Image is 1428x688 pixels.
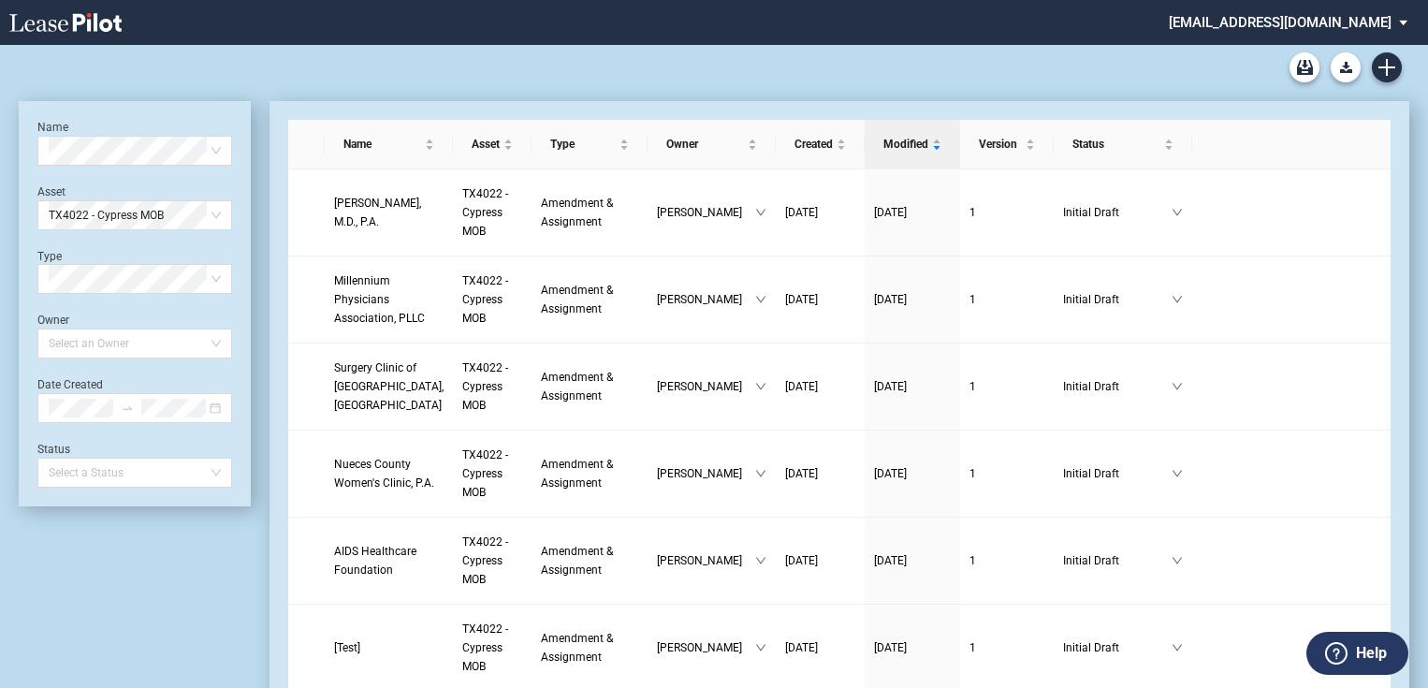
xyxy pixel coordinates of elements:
span: TX4022 - Cypress MOB [462,622,508,673]
span: down [1172,642,1183,653]
a: Archive [1290,52,1319,82]
a: TX4022 - Cypress MOB [462,184,522,241]
span: [DATE] [785,206,818,219]
a: Amendment & Assignment [541,194,637,231]
span: Initial Draft [1063,290,1171,309]
span: down [755,555,766,566]
md-menu: Download Blank Form List [1325,52,1366,82]
a: [PERSON_NAME], M.D., P.A. [334,194,444,231]
label: Name [37,121,68,134]
a: Amendment & Assignment [541,281,637,318]
th: Asset [453,120,532,169]
span: 1 [969,641,976,654]
span: Initial Draft [1063,638,1171,657]
th: Type [532,120,647,169]
span: Version [979,135,1022,154]
span: TX4022 - Cypress MOB [462,187,508,238]
span: [DATE] [785,467,818,480]
a: 1 [969,551,1044,570]
a: Millennium Physicians Association, PLLC [334,271,444,328]
span: Karla D. Ramsey, M.D., P.A. [334,197,421,228]
a: Nueces County Women's Clinic, P.A. [334,455,444,492]
span: Owner [666,135,745,154]
a: TX4022 - Cypress MOB [462,359,522,415]
a: [DATE] [785,551,855,570]
a: [DATE] [785,290,855,309]
span: Amendment & Assignment [541,197,613,228]
span: down [755,294,766,305]
a: [DATE] [785,638,855,657]
span: swap-right [121,402,134,415]
label: Type [37,250,62,263]
span: 1 [969,380,976,393]
span: [PERSON_NAME] [657,290,756,309]
span: [PERSON_NAME] [657,377,756,396]
span: [PERSON_NAME] [657,203,756,222]
span: down [1172,294,1183,305]
span: 1 [969,293,976,306]
span: Modified [883,135,928,154]
span: [DATE] [874,206,907,219]
span: TX4022 - Cypress MOB [462,274,508,325]
span: Amendment & Assignment [541,458,613,490]
span: Initial Draft [1063,203,1171,222]
span: Initial Draft [1063,551,1171,570]
a: 1 [969,290,1044,309]
span: [DATE] [874,380,907,393]
span: Amendment & Assignment [541,632,613,664]
span: 1 [969,554,976,567]
span: [DATE] [785,641,818,654]
a: TX4022 - Cypress MOB [462,271,522,328]
span: Nueces County Women's Clinic, P.A. [334,458,434,490]
span: Asset [472,135,500,154]
th: Owner [648,120,777,169]
span: Amendment & Assignment [541,371,613,403]
span: Initial Draft [1063,377,1171,396]
span: to [121,402,134,415]
span: [DATE] [874,467,907,480]
a: Amendment & Assignment [541,455,637,492]
span: down [1172,381,1183,392]
label: Asset [37,185,66,198]
span: Amendment & Assignment [541,545,613,577]
span: TX4022 - Cypress MOB [462,361,508,412]
span: down [755,381,766,392]
a: 1 [969,203,1044,222]
a: 1 [969,638,1044,657]
a: [Test] [334,638,444,657]
th: Created [776,120,865,169]
span: [DATE] [785,293,818,306]
th: Modified [865,120,960,169]
a: [DATE] [785,464,855,483]
span: [DATE] [874,641,907,654]
span: [DATE] [874,554,907,567]
a: Amendment & Assignment [541,629,637,666]
span: [PERSON_NAME] [657,464,756,483]
button: Download Blank Form [1331,52,1361,82]
a: [DATE] [874,377,951,396]
span: [DATE] [874,293,907,306]
span: Initial Draft [1063,464,1171,483]
span: TX4022 - Cypress MOB [462,535,508,586]
span: [PERSON_NAME] [657,551,756,570]
span: down [755,468,766,479]
label: Status [37,443,70,456]
span: Type [550,135,615,154]
a: AIDS Healthcare Foundation [334,542,444,579]
a: [DATE] [874,464,951,483]
button: Help [1306,632,1408,675]
a: 1 [969,464,1044,483]
a: 1 [969,377,1044,396]
a: [DATE] [874,290,951,309]
span: down [1172,468,1183,479]
a: [DATE] [874,203,951,222]
span: TX4022 - Cypress MOB [462,448,508,499]
span: Millennium Physicians Association, PLLC [334,274,425,325]
label: Owner [37,314,69,327]
span: [PERSON_NAME] [657,638,756,657]
a: TX4022 - Cypress MOB [462,446,522,502]
a: [DATE] [874,551,951,570]
th: Status [1054,120,1191,169]
span: AIDS Healthcare Foundation [334,545,416,577]
a: [DATE] [874,638,951,657]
